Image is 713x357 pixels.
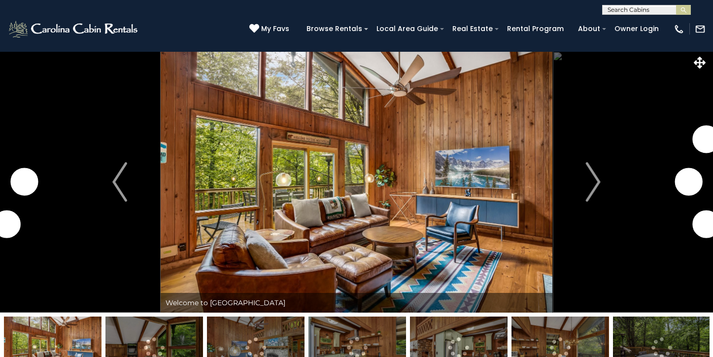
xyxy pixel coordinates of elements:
[695,24,706,35] img: mail-regular-white.png
[447,21,498,36] a: Real Estate
[302,21,367,36] a: Browse Rentals
[502,21,569,36] a: Rental Program
[573,21,605,36] a: About
[79,51,161,313] button: Previous
[372,21,443,36] a: Local Area Guide
[112,162,127,202] img: arrow
[161,293,553,313] div: Welcome to [GEOGRAPHIC_DATA]
[249,24,292,35] a: My Favs
[7,19,140,39] img: White-1-2.png
[552,51,634,313] button: Next
[261,24,289,34] span: My Favs
[674,24,684,35] img: phone-regular-white.png
[610,21,664,36] a: Owner Login
[586,162,601,202] img: arrow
